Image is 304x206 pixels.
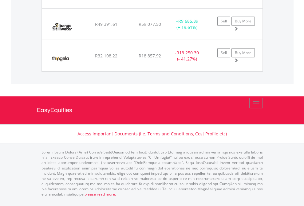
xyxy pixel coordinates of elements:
[37,96,267,124] a: EasyEquities
[139,53,161,59] span: R18 857.92
[168,50,206,62] div: - (- 41.27%)
[45,48,76,70] img: EQU.ZA.TGA.png
[139,21,161,27] span: R59 077.50
[178,18,198,24] span: R9 685.89
[77,131,227,137] a: Access Important Documents (i.e. Terms and Conditions, Cost Profile etc)
[231,48,255,57] a: Buy More
[168,18,206,30] div: + (+ 19.61%)
[176,50,199,56] span: R13 250.30
[85,192,116,197] a: please read more:
[217,48,230,57] a: Sell
[231,17,255,26] a: Buy More
[95,21,117,27] span: R49 391.61
[217,17,230,26] a: Sell
[45,16,80,38] img: EQU.ZA.SSW.png
[41,150,263,197] p: Lorem Ipsum Dolors (Ame) Con a/e SeddOeiusmod tem InciDiduntut Lab Etd mag aliquaen admin veniamq...
[95,53,117,59] span: R32 108.22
